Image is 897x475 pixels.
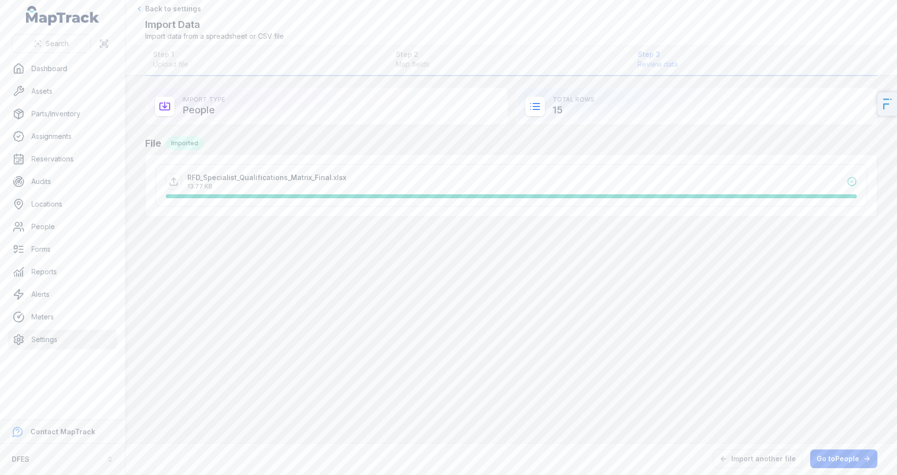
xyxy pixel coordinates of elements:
a: Audits [8,172,117,191]
a: Meters [8,307,117,327]
span: Import data from a spreadsheet or CSV file [145,31,284,41]
span: Back to settings [145,4,201,14]
p: RFD_Specialist_Qualifications_Matrix_Final.xlsx [187,173,346,183]
h2: Import Data [145,18,284,31]
a: Reports [8,262,117,282]
p: 13.77 KB [187,183,346,190]
a: Assignments [8,127,117,146]
button: Search [12,34,91,53]
a: MapTrack [26,6,100,26]
div: Imported [165,136,204,150]
a: Forms [8,239,117,259]
a: Back to settings [135,4,201,14]
h2: File [145,136,877,150]
a: Locations [8,194,117,214]
a: Assets [8,81,117,101]
a: Dashboard [8,59,117,79]
a: Reservations [8,149,117,169]
button: Import another file [713,449,802,468]
a: Go toPeople [810,449,877,468]
a: People [8,217,117,237]
strong: Contact MapTrack [30,427,95,436]
a: Settings [8,330,117,349]
a: Parts/Inventory [8,104,117,124]
a: Alerts [8,285,117,304]
strong: DFES [12,455,29,463]
span: Search [46,39,69,49]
